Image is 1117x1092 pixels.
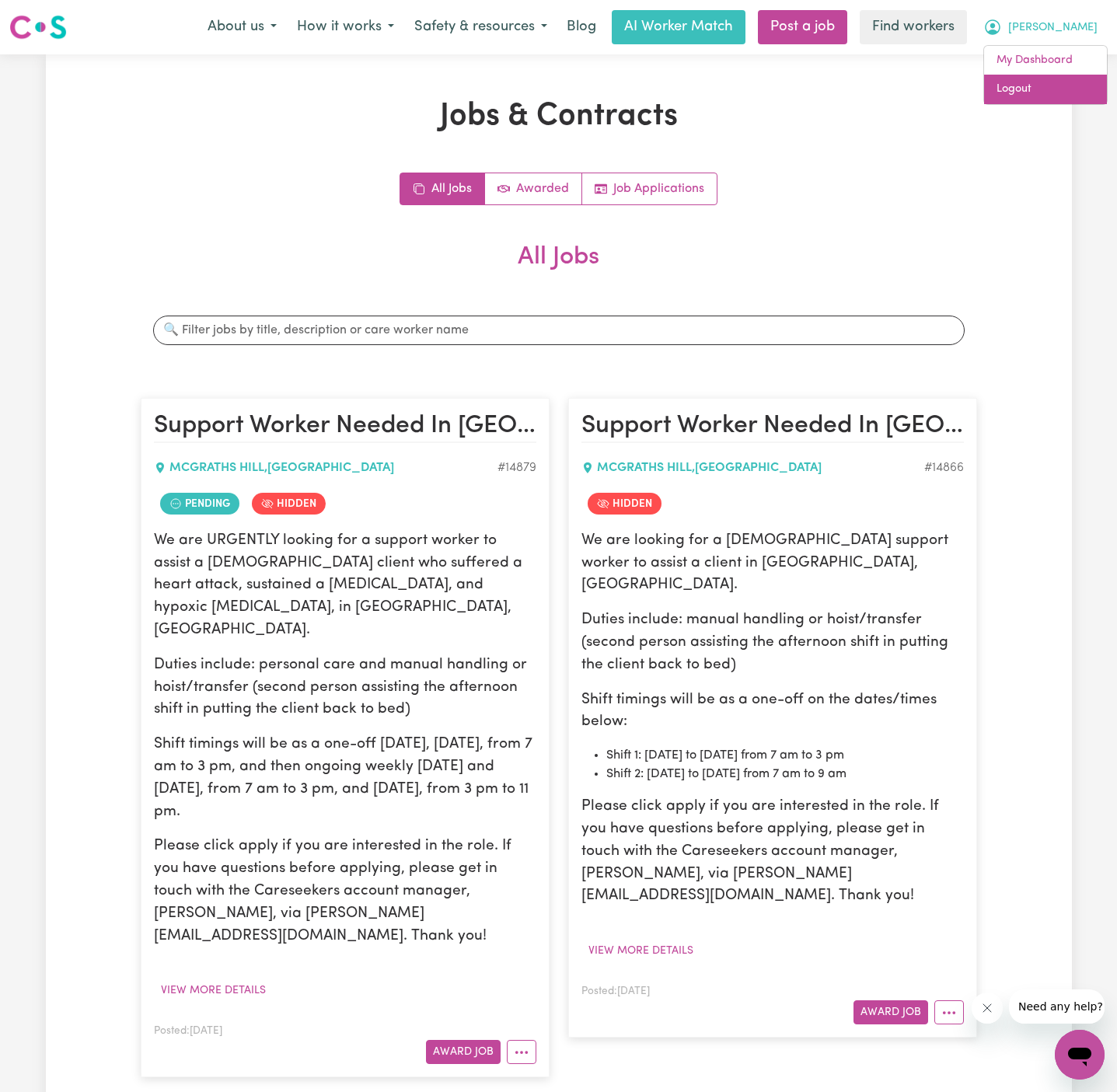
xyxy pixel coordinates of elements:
a: My Dashboard [984,46,1107,75]
iframe: Button to launch messaging window [1055,1030,1105,1080]
button: Safety & resources [404,11,557,44]
div: MCGRATHS HILL , [GEOGRAPHIC_DATA] [581,459,924,477]
li: Shift 2: [DATE] to [DATE] from 7 am to 9 am [606,765,964,783]
p: Please click apply if you are interested in the role. If you have questions before applying, plea... [154,836,536,947]
h2: All Jobs [141,242,977,297]
input: 🔍 Filter jobs by title, description or care worker name [153,316,965,345]
button: More options [507,1040,536,1064]
a: Job applications [582,173,717,204]
iframe: Close message [972,993,1003,1024]
button: Award Job [853,1000,928,1024]
h2: Support Worker Needed In McGraths Hill, NSW [581,411,964,442]
button: My Account [973,11,1108,44]
li: Shift 1: [DATE] to [DATE] from 7 am to 3 pm [606,746,964,765]
a: AI Worker Match [612,10,745,44]
a: All jobs [400,173,485,204]
a: Find workers [860,10,967,44]
img: Careseekers logo [9,13,67,41]
a: Logout [984,75,1107,104]
p: Shift timings will be as a one-off on the dates/times below: [581,689,964,734]
p: Duties include: personal care and manual handling or hoist/transfer (second person assisting the ... [154,654,536,721]
button: More options [934,1000,964,1024]
div: Job ID #14879 [497,459,536,477]
button: View more details [154,979,273,1003]
button: How it works [287,11,404,44]
p: Shift timings will be as a one-off [DATE], [DATE], from 7 am to 3 pm, and then ongoing weekly [DA... [154,734,536,823]
a: Active jobs [485,173,582,204]
div: Job ID #14866 [924,459,964,477]
p: We are looking for a [DEMOGRAPHIC_DATA] support worker to assist a client in [GEOGRAPHIC_DATA], [... [581,530,964,597]
span: Job contract pending review by care worker [160,493,239,515]
span: [PERSON_NAME] [1008,19,1098,37]
button: About us [197,11,287,44]
a: Careseekers logo [9,9,67,45]
div: MCGRATHS HILL , [GEOGRAPHIC_DATA] [154,459,497,477]
p: Duties include: manual handling or hoist/transfer (second person assisting the afternoon shift in... [581,609,964,676]
a: Blog [557,10,606,44]
span: Posted: [DATE] [581,986,650,996]
span: Job is hidden [252,493,326,515]
h2: Support Worker Needed In McGraths Hill, NSW [154,411,536,442]
p: Please click apply if you are interested in the role. If you have questions before applying, plea... [581,796,964,908]
a: Post a job [758,10,847,44]
p: We are URGENTLY looking for a support worker to assist a [DEMOGRAPHIC_DATA] client who suffered a... [154,530,536,642]
span: Posted: [DATE] [154,1026,222,1036]
h1: Jobs & Contracts [141,98,977,135]
button: View more details [581,939,700,963]
span: Job is hidden [588,493,661,515]
iframe: Message from company [1009,989,1105,1024]
button: Award Job [426,1040,501,1064]
div: My Account [983,45,1108,105]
